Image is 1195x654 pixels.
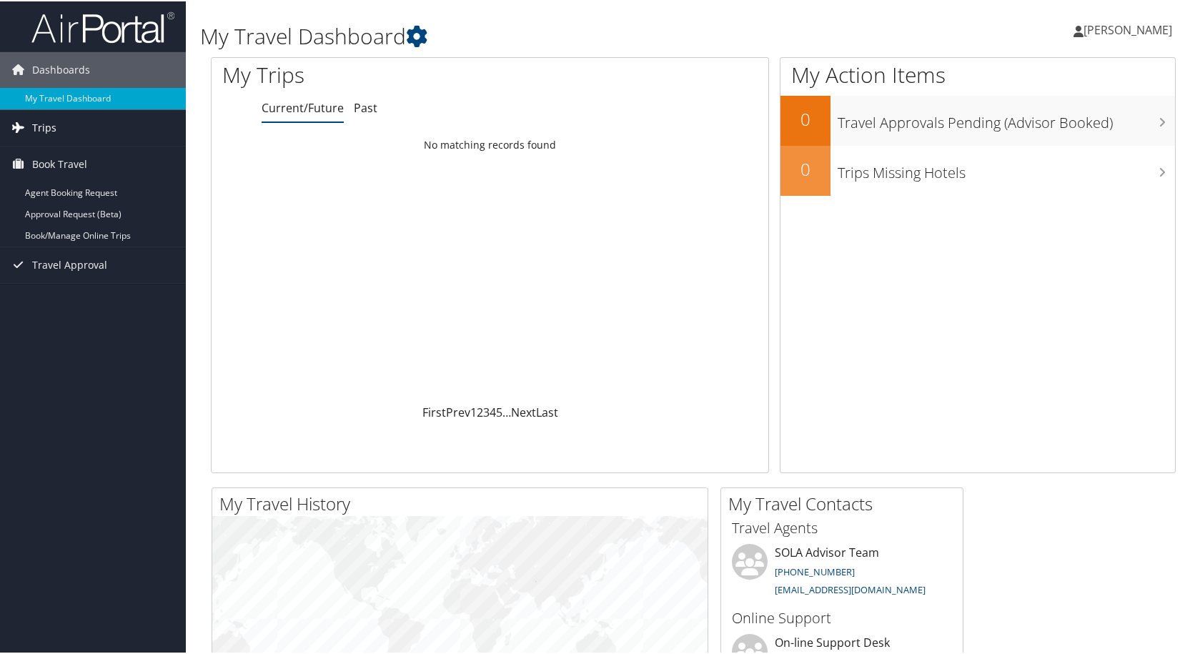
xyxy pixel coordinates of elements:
[446,403,470,419] a: Prev
[502,403,511,419] span: …
[477,403,483,419] a: 2
[732,517,952,537] h3: Travel Agents
[780,106,830,130] h2: 0
[496,403,502,419] a: 5
[838,154,1175,182] h3: Trips Missing Hotels
[422,403,446,419] a: First
[775,582,926,595] a: [EMAIL_ADDRESS][DOMAIN_NAME]
[32,51,90,86] span: Dashboards
[32,246,107,282] span: Travel Approval
[775,564,855,577] a: [PHONE_NUMBER]
[32,145,87,181] span: Book Travel
[780,156,830,180] h2: 0
[483,403,490,419] a: 3
[511,403,536,419] a: Next
[490,403,496,419] a: 4
[536,403,558,419] a: Last
[1073,7,1186,50] a: [PERSON_NAME]
[354,99,377,114] a: Past
[32,109,56,144] span: Trips
[725,542,959,601] li: SOLA Advisor Team
[838,104,1175,132] h3: Travel Approvals Pending (Advisor Booked)
[262,99,344,114] a: Current/Future
[780,94,1175,144] a: 0Travel Approvals Pending (Advisor Booked)
[780,144,1175,194] a: 0Trips Missing Hotels
[200,20,858,50] h1: My Travel Dashboard
[1084,21,1172,36] span: [PERSON_NAME]
[728,490,963,515] h2: My Travel Contacts
[219,490,708,515] h2: My Travel History
[31,9,174,43] img: airportal-logo.png
[222,59,526,89] h1: My Trips
[212,131,768,157] td: No matching records found
[470,403,477,419] a: 1
[780,59,1175,89] h1: My Action Items
[732,607,952,627] h3: Online Support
